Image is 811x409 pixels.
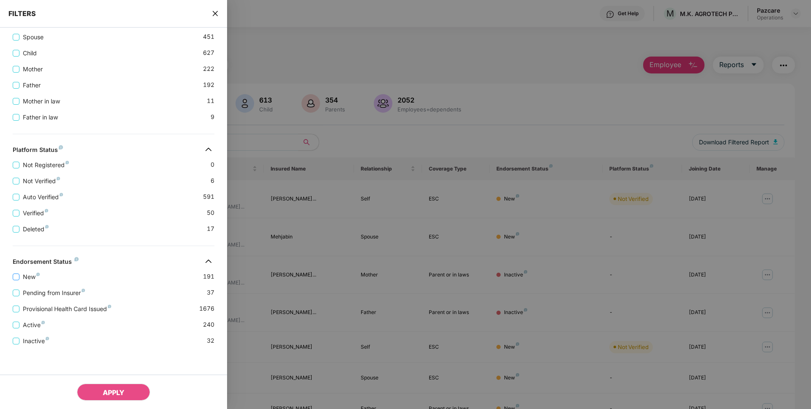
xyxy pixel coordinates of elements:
[212,9,219,18] span: close
[207,288,214,298] span: 37
[19,65,46,74] span: Mother
[207,336,214,346] span: 32
[57,177,60,180] img: svg+xml;base64,PHN2ZyB4bWxucz0iaHR0cDovL3d3dy53My5vcmcvMjAwMC9zdmciIHdpZHRoPSI4IiBoZWlnaHQ9IjgiIH...
[13,146,63,156] div: Platform Status
[203,320,214,330] span: 240
[82,289,85,292] img: svg+xml;base64,PHN2ZyB4bWxucz0iaHR0cDovL3d3dy53My5vcmcvMjAwMC9zdmciIHdpZHRoPSI4IiBoZWlnaHQ9IjgiIH...
[45,209,48,212] img: svg+xml;base64,PHN2ZyB4bWxucz0iaHR0cDovL3d3dy53My5vcmcvMjAwMC9zdmciIHdpZHRoPSI4IiBoZWlnaHQ9IjgiIH...
[45,225,49,228] img: svg+xml;base64,PHN2ZyB4bWxucz0iaHR0cDovL3d3dy53My5vcmcvMjAwMC9zdmciIHdpZHRoPSI4IiBoZWlnaHQ9IjgiIH...
[103,388,124,397] span: APPLY
[19,176,63,186] span: Not Verified
[19,336,52,346] span: Inactive
[13,258,79,268] div: Endorsement Status
[46,337,49,340] img: svg+xml;base64,PHN2ZyB4bWxucz0iaHR0cDovL3d3dy53My5vcmcvMjAwMC9zdmciIHdpZHRoPSI4IiBoZWlnaHQ9IjgiIH...
[66,161,69,164] img: svg+xml;base64,PHN2ZyB4bWxucz0iaHR0cDovL3d3dy53My5vcmcvMjAwMC9zdmciIHdpZHRoPSI4IiBoZWlnaHQ9IjgiIH...
[211,160,214,170] span: 0
[202,143,215,156] img: svg+xml;base64,PHN2ZyB4bWxucz0iaHR0cDovL3d3dy53My5vcmcvMjAwMC9zdmciIHdpZHRoPSIzMiIgaGVpZ2h0PSIzMi...
[19,97,63,106] span: Mother in law
[74,257,79,261] img: svg+xml;base64,PHN2ZyB4bWxucz0iaHR0cDovL3d3dy53My5vcmcvMjAwMC9zdmciIHdpZHRoPSI4IiBoZWlnaHQ9IjgiIH...
[19,81,44,90] span: Father
[41,321,45,324] img: svg+xml;base64,PHN2ZyB4bWxucz0iaHR0cDovL3d3dy53My5vcmcvMjAwMC9zdmciIHdpZHRoPSI4IiBoZWlnaHQ9IjgiIH...
[19,113,61,122] span: Father in law
[211,112,214,122] span: 9
[19,304,115,314] span: Provisional Health Card Issued
[19,33,47,42] span: Spouse
[19,225,52,234] span: Deleted
[19,209,52,218] span: Verified
[203,48,214,58] span: 627
[19,272,43,282] span: New
[199,304,214,314] span: 1676
[77,384,150,401] button: APPLY
[60,193,63,196] img: svg+xml;base64,PHN2ZyB4bWxucz0iaHR0cDovL3d3dy53My5vcmcvMjAwMC9zdmciIHdpZHRoPSI4IiBoZWlnaHQ9IjgiIH...
[108,305,111,308] img: svg+xml;base64,PHN2ZyB4bWxucz0iaHR0cDovL3d3dy53My5vcmcvMjAwMC9zdmciIHdpZHRoPSI4IiBoZWlnaHQ9IjgiIH...
[19,49,40,58] span: Child
[19,288,88,298] span: Pending from Insurer
[19,192,66,202] span: Auto Verified
[203,80,214,90] span: 192
[8,9,36,18] span: FILTERS
[202,255,215,268] img: svg+xml;base64,PHN2ZyB4bWxucz0iaHR0cDovL3d3dy53My5vcmcvMjAwMC9zdmciIHdpZHRoPSIzMiIgaGVpZ2h0PSIzMi...
[203,192,214,202] span: 591
[203,64,214,74] span: 222
[19,160,72,170] span: Not Registered
[59,145,63,149] img: svg+xml;base64,PHN2ZyB4bWxucz0iaHR0cDovL3d3dy53My5vcmcvMjAwMC9zdmciIHdpZHRoPSI4IiBoZWlnaHQ9IjgiIH...
[207,208,214,218] span: 50
[207,224,214,234] span: 17
[203,32,214,42] span: 451
[211,176,214,186] span: 6
[203,272,214,282] span: 191
[36,273,40,276] img: svg+xml;base64,PHN2ZyB4bWxucz0iaHR0cDovL3d3dy53My5vcmcvMjAwMC9zdmciIHdpZHRoPSI4IiBoZWlnaHQ9IjgiIH...
[207,96,214,106] span: 11
[19,320,48,330] span: Active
